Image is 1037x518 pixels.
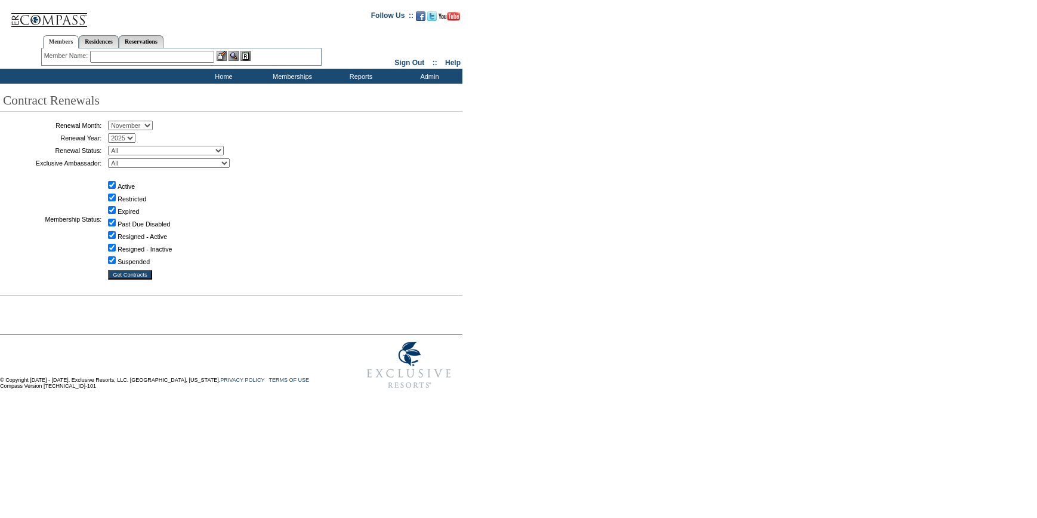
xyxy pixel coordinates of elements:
label: Resigned - Inactive [118,246,172,253]
td: Reports [325,69,394,84]
td: Memberships [257,69,325,84]
td: Exclusive Ambassador: [3,158,101,168]
span: :: [433,59,437,67]
img: b_edit.gif [217,51,227,61]
a: Become our fan on Facebook [416,15,425,22]
img: Compass Home [10,3,88,27]
div: Member Name: [44,51,90,61]
a: Subscribe to our YouTube Channel [439,15,460,22]
a: Sign Out [394,59,424,67]
a: PRIVACY POLICY [220,377,264,383]
img: Follow us on Twitter [427,11,437,21]
a: TERMS OF USE [269,377,310,383]
label: Resigned - Active [118,233,167,240]
td: Follow Us :: [371,10,413,24]
label: Expired [118,208,139,215]
a: Members [43,35,79,48]
img: Reservations [240,51,251,61]
label: Active [118,183,135,190]
td: Renewal Month: [3,121,101,130]
td: Membership Status: [3,171,101,267]
td: Renewal Status: [3,146,101,155]
td: Renewal Year: [3,133,101,143]
td: Admin [394,69,462,84]
input: Get Contracts [108,270,152,280]
a: Reservations [119,35,163,48]
a: Help [445,59,461,67]
label: Past Due Disabled [118,220,170,228]
img: View [229,51,239,61]
img: Exclusive Resorts [356,335,462,395]
label: Restricted [118,195,146,203]
img: Subscribe to our YouTube Channel [439,12,460,21]
img: Become our fan on Facebook [416,11,425,21]
a: Residences [79,35,119,48]
label: Suspended [118,258,150,265]
td: Home [188,69,257,84]
a: Follow us on Twitter [427,15,437,22]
